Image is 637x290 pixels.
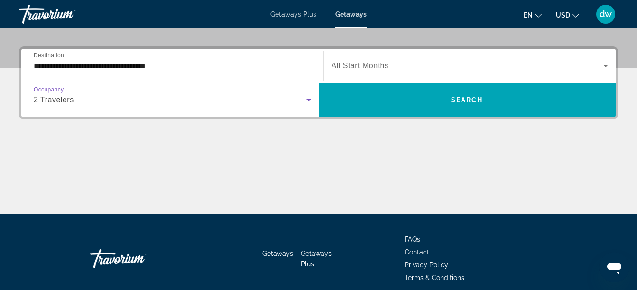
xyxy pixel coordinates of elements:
a: Terms & Conditions [405,274,464,281]
button: Change language [524,8,542,22]
a: Contact [405,248,429,256]
a: Getaways [335,10,367,18]
a: FAQs [405,236,420,243]
a: Getaways [262,250,293,257]
span: Search [451,96,483,104]
div: Search widget [21,49,616,117]
iframe: Button to launch messaging window [599,252,629,282]
span: USD [556,11,570,19]
span: 2 Travelers [34,96,74,104]
button: Search [319,83,616,117]
a: Travorium [19,2,114,27]
span: en [524,11,533,19]
span: Occupancy [34,87,64,93]
a: Getaways Plus [301,250,332,268]
span: dw [600,9,612,19]
a: Getaways Plus [270,10,316,18]
span: All Start Months [332,62,389,70]
button: Change currency [556,8,579,22]
span: Destination [34,52,64,58]
button: User Menu [593,4,618,24]
a: Privacy Policy [405,261,448,269]
a: Travorium [90,245,185,273]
